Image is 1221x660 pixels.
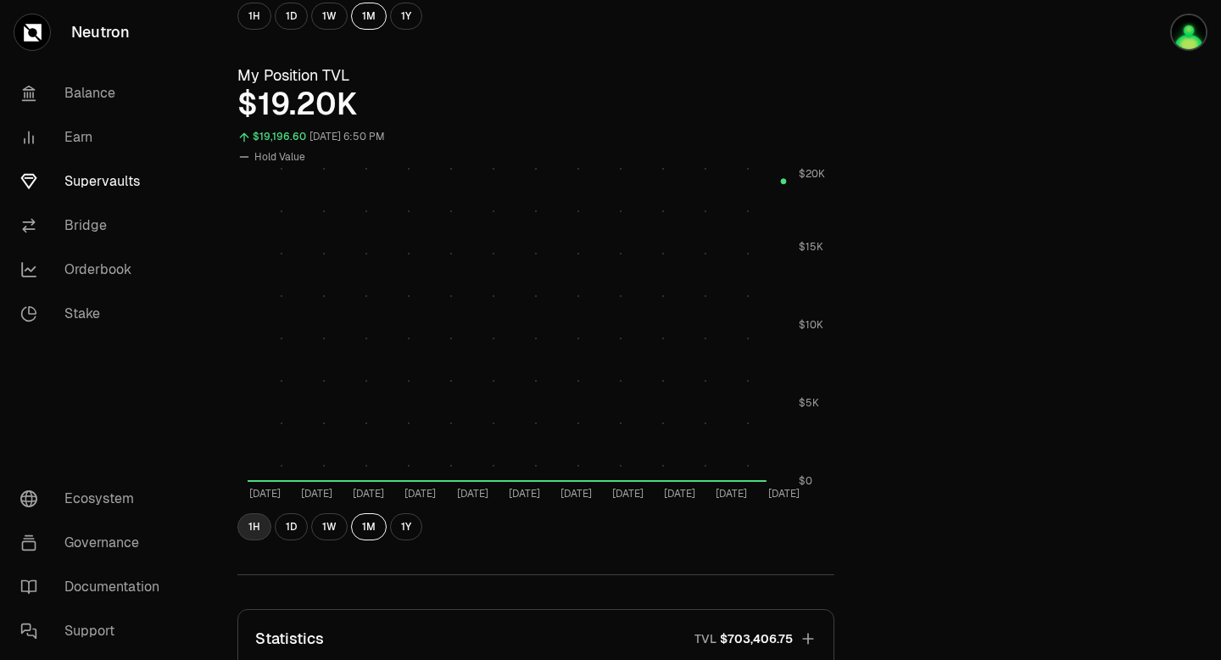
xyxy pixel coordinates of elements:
button: 1W [311,513,348,540]
tspan: [DATE] [612,487,644,501]
tspan: $10K [799,318,823,332]
a: Balance [7,71,183,115]
div: $19.20K [237,87,834,121]
a: Ecosystem [7,477,183,521]
tspan: [DATE] [768,487,800,501]
tspan: [DATE] [716,487,747,501]
a: Documentation [7,565,183,609]
tspan: [DATE] [353,487,384,501]
tspan: [DATE] [301,487,332,501]
p: TVL [694,630,716,647]
button: 1M [351,513,387,540]
span: $703,406.75 [720,630,793,647]
a: Support [7,609,183,653]
tspan: [DATE] [249,487,281,501]
a: Governance [7,521,183,565]
tspan: $0 [799,474,812,488]
tspan: [DATE] [664,487,695,501]
tspan: $5K [799,396,819,410]
span: Hold Value [254,150,305,164]
button: 1H [237,3,271,30]
div: [DATE] 6:50 PM [309,127,385,147]
button: 1Y [390,513,422,540]
tspan: $15K [799,240,823,254]
tspan: $20K [799,167,825,181]
tspan: [DATE] [404,487,436,501]
button: 1M [351,3,387,30]
tspan: [DATE] [457,487,488,501]
tspan: [DATE] [509,487,540,501]
p: Statistics [255,627,324,651]
img: LEDGER DJAMEL [1170,14,1207,51]
button: 1W [311,3,348,30]
tspan: [DATE] [560,487,592,501]
button: 1D [275,513,308,540]
h3: My Position TVL [237,64,834,87]
div: $19,196.60 [253,127,306,147]
button: 1D [275,3,308,30]
a: Bridge [7,204,183,248]
button: 1Y [390,3,422,30]
a: Orderbook [7,248,183,292]
a: Stake [7,292,183,336]
a: Supervaults [7,159,183,204]
button: 1H [237,513,271,540]
a: Earn [7,115,183,159]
